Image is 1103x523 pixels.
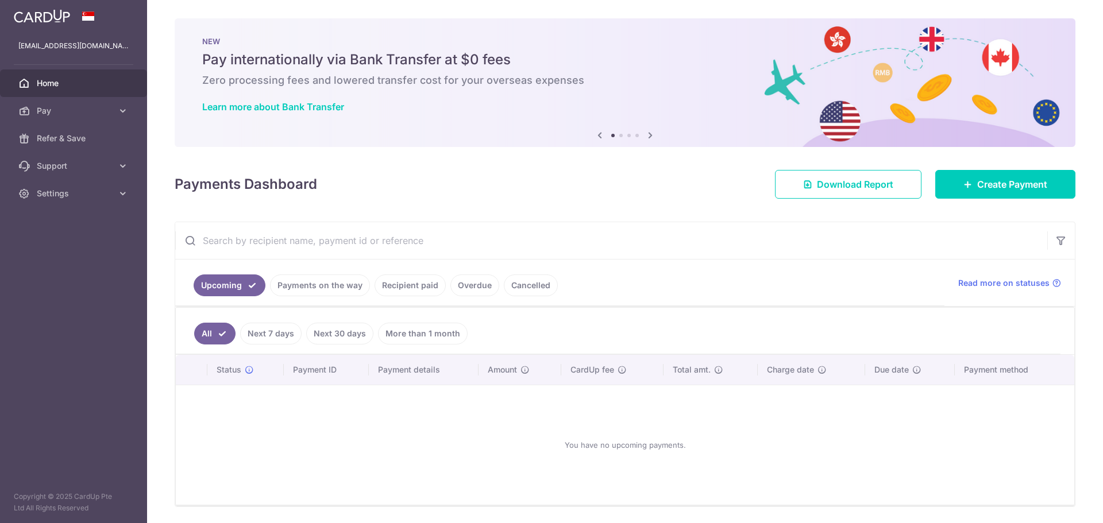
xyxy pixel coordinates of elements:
div: You have no upcoming payments. [190,394,1060,495]
a: All [194,323,236,344]
a: Recipient paid [375,274,446,296]
span: CardUp fee [570,364,614,375]
a: Next 30 days [306,323,373,344]
p: NEW [202,37,1048,46]
p: [EMAIL_ADDRESS][DOMAIN_NAME] [18,40,129,52]
input: Search by recipient name, payment id or reference [175,222,1047,259]
a: Cancelled [504,274,558,296]
a: Create Payment [935,170,1075,199]
a: Overdue [450,274,499,296]
img: Bank transfer banner [175,18,1075,147]
h6: Zero processing fees and lowered transfer cost for your overseas expenses [202,73,1048,87]
a: Learn more about Bank Transfer [202,101,344,113]
span: Home [37,78,113,89]
span: Refer & Save [37,133,113,144]
span: Pay [37,105,113,117]
a: Upcoming [194,274,265,296]
th: Payment ID [284,355,369,385]
a: Next 7 days [240,323,302,344]
span: Support [37,160,113,172]
span: Charge date [767,364,814,375]
img: CardUp [14,9,70,23]
a: Read more on statuses [958,277,1061,289]
span: Create Payment [977,177,1047,191]
a: More than 1 month [378,323,468,344]
th: Payment details [369,355,479,385]
span: Amount [488,364,517,375]
a: Download Report [775,170,921,199]
h5: Pay internationally via Bank Transfer at $0 fees [202,51,1048,69]
h4: Payments Dashboard [175,174,317,195]
span: Settings [37,188,113,199]
span: Download Report [817,177,893,191]
a: Payments on the way [270,274,370,296]
span: Status [217,364,241,375]
span: Read more on statuses [958,277,1050,289]
th: Payment method [955,355,1074,385]
span: Total amt. [673,364,711,375]
span: Due date [874,364,909,375]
